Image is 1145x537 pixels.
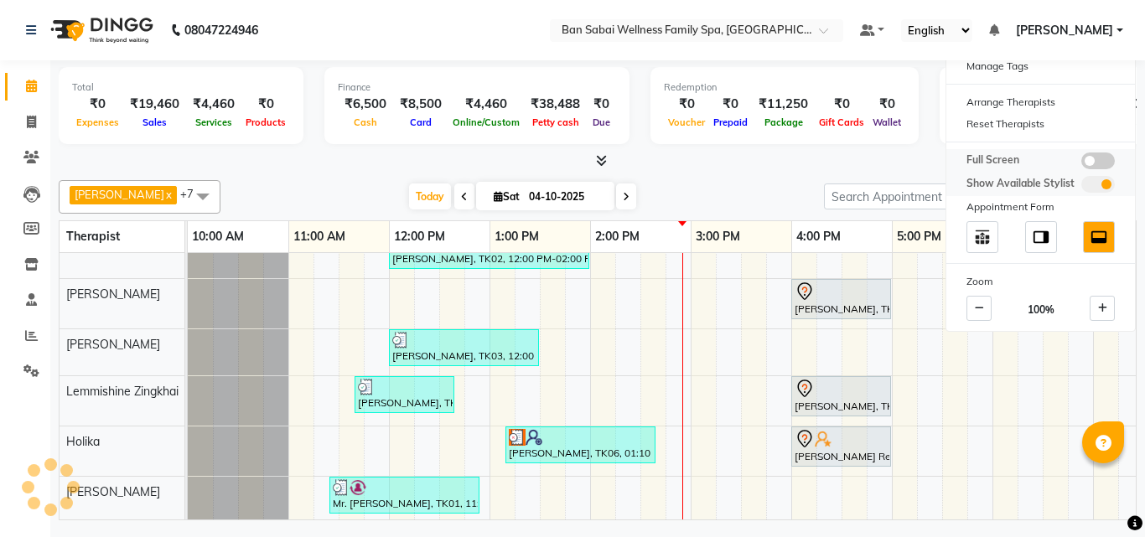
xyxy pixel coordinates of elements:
div: ₹4,460 [448,95,524,114]
a: 3:00 PM [692,225,744,249]
div: [PERSON_NAME], TK07, 04:00 PM-05:00 PM, Deep Tissue Massage (Strong Pressure)-2500 [793,379,889,414]
a: 5:00 PM [893,225,946,249]
div: [PERSON_NAME], TK07, 04:00 PM-05:00 PM, Deep Tissue Massage (Strong Pressure)-2500 [793,281,889,317]
div: [PERSON_NAME], TK04, 11:40 AM-12:40 PM, Deep Tissue Massage (Strong Pressure)-2500 [356,379,453,410]
div: [PERSON_NAME], TK03, 12:00 PM-01:30 PM, Deep Tissue Massage (Strong Pressure)-3500 [391,332,537,364]
span: Due [588,116,614,128]
div: [PERSON_NAME] Regular, TK08, 04:00 PM-05:00 PM, Deep Tissue Massage (Strong Pressure)-2500 [793,429,889,464]
div: Total [72,80,290,95]
div: ₹19,460 [123,95,186,114]
span: Services [191,116,236,128]
span: Wallet [868,116,905,128]
span: Holika [66,434,100,449]
div: Appointment Form [946,196,1135,218]
span: [PERSON_NAME] [1016,22,1113,39]
span: 100% [1028,302,1054,318]
img: logo [43,7,158,54]
div: Finance [338,80,616,95]
span: Package [760,116,807,128]
span: Online/Custom [448,116,524,128]
a: 2:00 PM [591,225,644,249]
div: ₹11,250 [752,95,815,114]
a: 1:00 PM [490,225,543,249]
b: 08047224946 [184,7,258,54]
span: Gift Cards [815,116,868,128]
span: Show Available Stylist [966,176,1075,193]
div: ₹0 [72,95,123,114]
a: 12:00 PM [390,225,449,249]
div: Zoom [946,271,1135,292]
input: Search Appointment [824,183,971,209]
div: Redemption [664,80,905,95]
span: Cash [350,116,381,128]
img: dock_right.svg [1032,228,1050,246]
span: Products [241,116,290,128]
img: dock_bottom.svg [1090,228,1108,246]
div: Mr. [PERSON_NAME], TK01, 11:25 AM-12:55 PM, Swedish Massage (Medium Pressure)-90min [331,479,478,511]
span: Prepaid [709,116,752,128]
div: ₹8,500 [393,95,448,114]
span: Card [406,116,436,128]
span: Petty cash [528,116,583,128]
div: ₹0 [241,95,290,114]
span: +7 [180,187,206,200]
div: Manage Tags [946,55,1135,77]
span: [PERSON_NAME] [66,287,160,302]
div: ₹0 [587,95,616,114]
span: Expenses [72,116,123,128]
span: Sat [490,190,524,203]
div: ₹38,488 [524,95,587,114]
span: [PERSON_NAME] [75,188,164,201]
span: [PERSON_NAME] [66,337,160,352]
span: Therapist [66,229,120,244]
span: Voucher [664,116,709,128]
span: Rose [66,240,94,255]
div: ₹6,500 [338,95,393,114]
a: 4:00 PM [792,225,845,249]
a: 10:00 AM [188,225,248,249]
span: Today [409,183,451,209]
div: ₹4,460 [186,95,241,114]
div: [PERSON_NAME], TK06, 01:10 PM-02:40 PM, Balinese Massage (Medium to Strong Pressure)3500 [507,429,654,461]
div: ₹0 [709,95,752,114]
a: x [164,188,172,201]
span: [PERSON_NAME] [66,484,160,499]
input: 2025-10-04 [524,184,608,209]
span: Full Screen [966,152,1019,169]
img: table_move_above.svg [973,228,992,246]
div: Arrange Therapists [946,91,1135,113]
div: ₹0 [815,95,868,114]
span: Sales [138,116,171,128]
span: Lemmishine Zingkhai [66,384,179,399]
div: ₹0 [664,95,709,114]
div: ₹0 [868,95,905,114]
div: Reset Therapists [946,113,1135,135]
a: 11:00 AM [289,225,350,249]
